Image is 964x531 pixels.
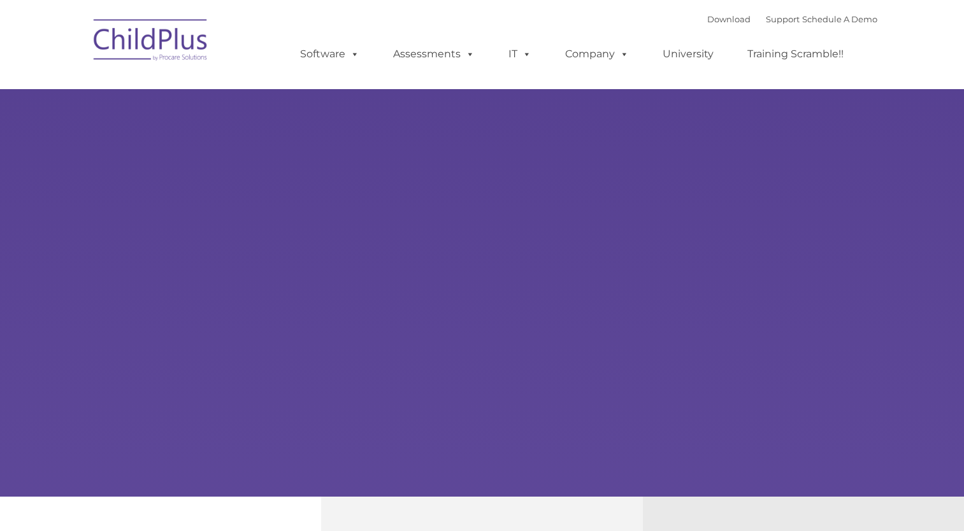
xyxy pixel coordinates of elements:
img: ChildPlus by Procare Solutions [87,10,215,74]
font: | [707,14,877,24]
a: Support [766,14,800,24]
a: Download [707,14,751,24]
a: Schedule A Demo [802,14,877,24]
a: Training Scramble!! [735,41,856,67]
a: Assessments [380,41,487,67]
a: University [650,41,726,67]
a: Company [552,41,642,67]
a: IT [496,41,544,67]
a: Software [287,41,372,67]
